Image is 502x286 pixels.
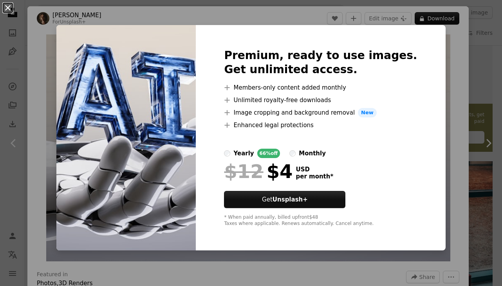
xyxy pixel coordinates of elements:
[296,166,333,173] span: USD
[224,214,417,227] div: * When paid annually, billed upfront $48 Taxes where applicable. Renews automatically. Cancel any...
[296,173,333,180] span: per month *
[257,149,280,158] div: 66% off
[289,150,296,156] input: monthly
[299,149,326,158] div: monthly
[224,150,230,156] input: yearly66%off
[358,108,377,117] span: New
[273,196,308,203] strong: Unsplash+
[224,121,417,130] li: Enhanced legal protections
[56,25,196,250] img: premium_photo-1676637656166-cb7b3a43b81a
[224,49,417,77] h2: Premium, ready to use images. Get unlimited access.
[224,161,263,182] span: $12
[224,83,417,92] li: Members-only content added monthly
[224,161,293,182] div: $4
[224,108,417,117] li: Image cropping and background removal
[224,95,417,105] li: Unlimited royalty-free downloads
[233,149,254,158] div: yearly
[224,191,345,208] button: GetUnsplash+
